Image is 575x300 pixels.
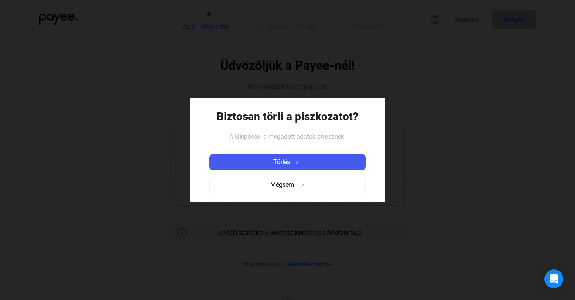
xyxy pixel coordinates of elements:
[229,133,346,140] span: A kilépéssel a megadott adatok elvesznek.
[273,157,290,167] span: Törlés
[209,177,366,193] button: Mégsemarrow-right-grey
[209,154,366,170] button: Törlésarrow-right-white
[544,269,563,288] div: Open Intercom Messenger
[292,160,302,164] img: arrow-right-white
[270,180,294,190] span: Mégsem
[217,110,358,123] h1: Biztosan törli a piszkozatot?
[300,183,305,187] img: arrow-right-grey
